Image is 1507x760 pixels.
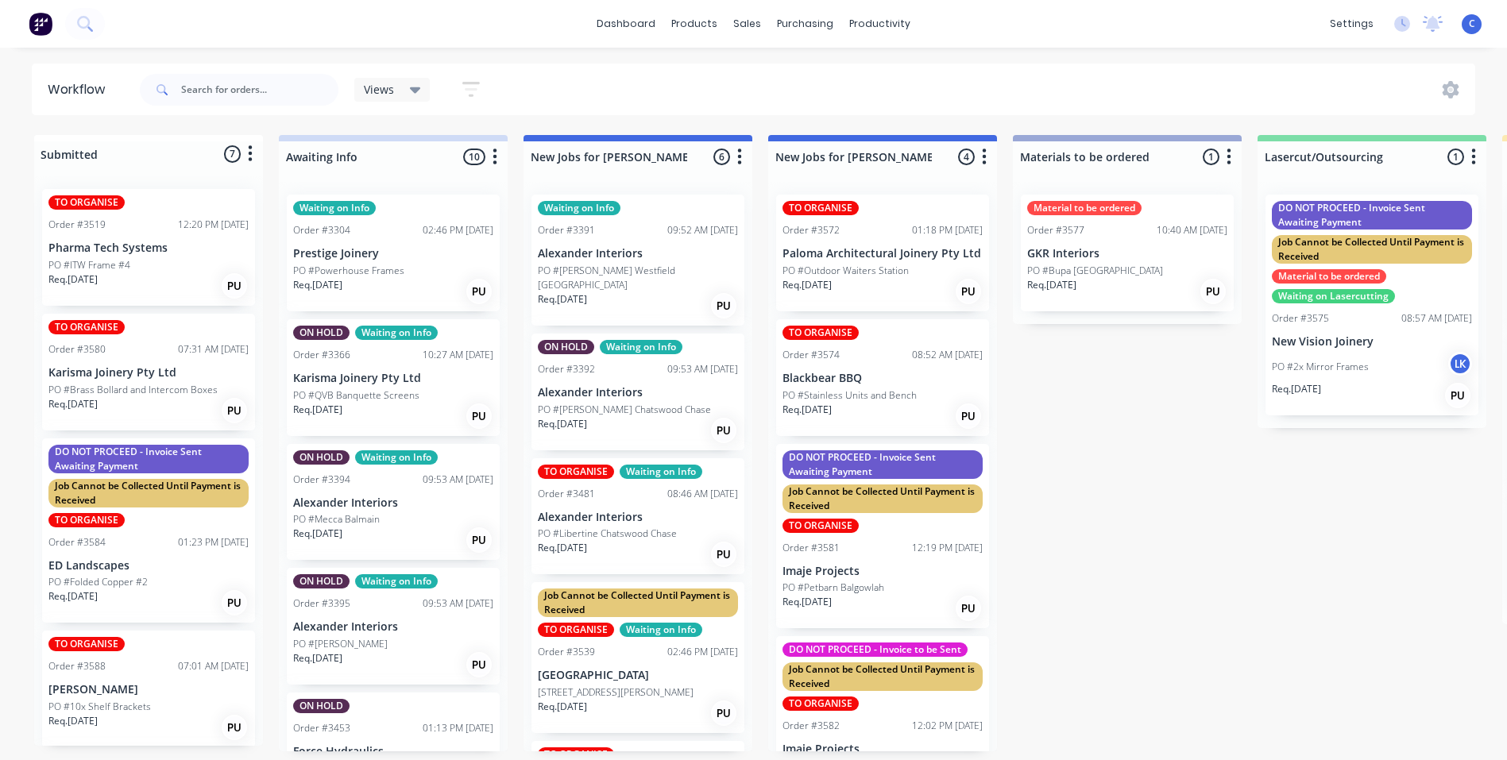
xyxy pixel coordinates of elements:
div: PU [956,403,981,429]
div: ON HOLD [293,699,350,713]
div: DO NOT PROCEED - Invoice Sent Awaiting Payment [48,445,249,473]
div: PU [956,279,981,304]
div: Waiting on Info [620,465,702,479]
div: PU [222,398,247,423]
img: Factory [29,12,52,36]
p: New Vision Joinery [1272,335,1472,349]
div: ON HOLD [538,340,594,354]
p: [GEOGRAPHIC_DATA] [538,669,738,682]
div: DO NOT PROCEED - Invoice Sent Awaiting PaymentJob Cannot be Collected Until Payment is ReceivedMa... [1265,195,1478,415]
div: PU [1200,279,1226,304]
div: TO ORGANISE [48,513,125,527]
p: [PERSON_NAME] [48,683,249,696]
div: LK [1448,352,1472,376]
p: Req. [DATE] [293,278,342,292]
div: PU [711,542,736,567]
div: 07:31 AM [DATE] [178,342,249,357]
div: products [663,12,725,36]
p: Req. [DATE] [48,714,98,728]
div: ON HOLDWaiting on InfoOrder #339509:53 AM [DATE]Alexander InteriorsPO #[PERSON_NAME]Req.[DATE]PU [287,568,500,685]
div: 08:46 AM [DATE] [667,487,738,501]
div: 09:52 AM [DATE] [667,223,738,237]
div: Waiting on Info [355,450,438,465]
div: PU [1445,383,1470,408]
p: Prestige Joinery [293,247,493,260]
div: ON HOLD [293,450,350,465]
p: PO #2x Mirror Frames [1272,360,1369,374]
div: 09:53 AM [DATE] [667,362,738,376]
p: PO #Stainless Units and Bench [782,388,917,403]
span: Views [364,81,394,98]
p: PO #[PERSON_NAME] Chatswood Chase [538,403,711,417]
div: TO ORGANISE [48,320,125,334]
div: Material to be ordered [1272,269,1386,284]
div: 02:46 PM [DATE] [667,645,738,659]
p: Force Hydraulics [293,745,493,758]
p: PO #[PERSON_NAME] Westfield [GEOGRAPHIC_DATA] [538,264,738,292]
div: Waiting on Info [293,201,376,215]
p: Req. [DATE] [48,272,98,287]
div: 02:46 PM [DATE] [423,223,493,237]
p: Imaje Projects [782,743,983,756]
div: TO ORGANISEWaiting on InfoOrder #348108:46 AM [DATE]Alexander InteriorsPO #Libertine Chatswood Ch... [531,458,744,575]
div: PU [466,279,492,304]
div: 01:23 PM [DATE] [178,535,249,550]
p: Req. [DATE] [293,651,342,665]
p: GKR Interiors [1027,247,1227,260]
div: Order #3588 [48,659,106,673]
div: PU [466,652,492,677]
div: Job Cannot be Collected Until Payment is ReceivedTO ORGANISEWaiting on InfoOrder #353902:46 PM [D... [531,582,744,733]
div: Order #3582 [782,719,840,733]
div: TO ORGANISE [538,623,614,637]
p: Alexander Interiors [538,247,738,260]
p: PO #Outdoor Waiters Station [782,264,909,278]
div: 10:40 AM [DATE] [1157,223,1227,237]
p: Paloma Architectural Joinery Pty Ltd [782,247,983,260]
div: Job Cannot be Collected Until Payment is Received [538,588,738,617]
div: Order #3391 [538,223,595,237]
div: Waiting on InfoOrder #339109:52 AM [DATE]Alexander InteriorsPO #[PERSON_NAME] Westfield [GEOGRAPH... [531,195,744,326]
div: 08:57 AM [DATE] [1401,311,1472,326]
p: Alexander Interiors [538,386,738,399]
p: Req. [DATE] [538,417,587,431]
div: TO ORGANISE [782,519,859,533]
div: Material to be ordered [1027,201,1142,215]
div: Order #3574 [782,348,840,362]
div: Job Cannot be Collected Until Payment is Received [48,479,249,507]
p: ED Landscapes [48,559,249,573]
div: TO ORGANISEOrder #357201:18 PM [DATE]Paloma Architectural Joinery Pty LtdPO #Outdoor Waiters Stat... [776,195,989,311]
div: TO ORGANISE [48,195,125,210]
p: Karisma Joinery Pty Ltd [293,372,493,385]
p: Karisma Joinery Pty Ltd [48,366,249,380]
div: ON HOLDWaiting on InfoOrder #336610:27 AM [DATE]Karisma Joinery Pty LtdPO #QVB Banquette ScreensR... [287,319,500,436]
div: 12:19 PM [DATE] [912,541,983,555]
div: settings [1322,12,1381,36]
div: PU [466,403,492,429]
div: Order #3394 [293,473,350,487]
div: 12:20 PM [DATE] [178,218,249,232]
div: DO NOT PROCEED - Invoice Sent Awaiting Payment [1272,201,1472,230]
p: PO #10x Shelf Brackets [48,700,151,714]
div: Workflow [48,80,113,99]
div: sales [725,12,769,36]
div: Job Cannot be Collected Until Payment is Received [782,484,983,513]
div: Order #3580 [48,342,106,357]
p: Req. [DATE] [538,541,587,555]
p: Blackbear BBQ [782,372,983,385]
div: Material to be orderedOrder #357710:40 AM [DATE]GKR InteriorsPO #Bupa [GEOGRAPHIC_DATA]Req.[DATE]PU [1021,195,1234,311]
div: Order #3392 [538,362,595,376]
div: DO NOT PROCEED - Invoice Sent Awaiting PaymentJob Cannot be Collected Until Payment is ReceivedTO... [42,438,255,623]
input: Search for orders... [181,74,338,106]
span: C [1469,17,1475,31]
div: 10:27 AM [DATE] [423,348,493,362]
div: Job Cannot be Collected Until Payment is Received [1272,235,1472,264]
div: TO ORGANISEOrder #351912:20 PM [DATE]Pharma Tech SystemsPO #ITW Frame #4Req.[DATE]PU [42,189,255,306]
p: Req. [DATE] [538,292,587,307]
div: PU [711,700,736,726]
div: Order #3575 [1272,311,1329,326]
div: Waiting on Info [355,326,438,340]
div: TO ORGANISE [782,326,859,340]
div: Waiting on InfoOrder #330402:46 PM [DATE]Prestige JoineryPO #Powerhouse FramesReq.[DATE]PU [287,195,500,311]
div: PU [956,596,981,621]
div: productivity [841,12,918,36]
